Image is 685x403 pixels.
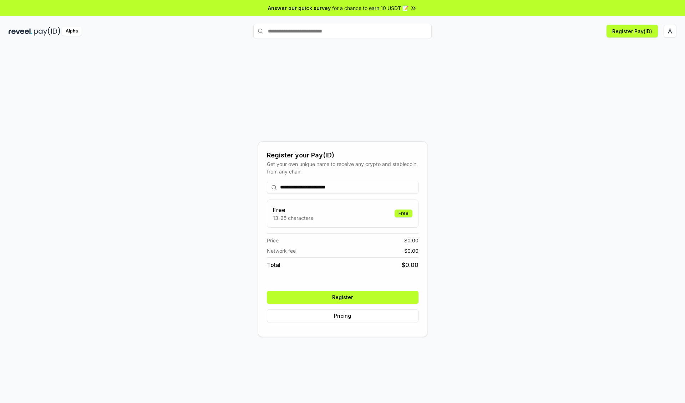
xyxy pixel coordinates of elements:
[62,27,82,36] div: Alpha
[268,4,331,12] span: Answer our quick survey
[402,261,418,269] span: $ 0.00
[267,247,296,255] span: Network fee
[34,27,60,36] img: pay_id
[273,206,313,214] h3: Free
[267,261,280,269] span: Total
[267,291,418,304] button: Register
[332,4,409,12] span: for a chance to earn 10 USDT 📝
[267,309,418,322] button: Pricing
[395,210,412,217] div: Free
[267,237,279,244] span: Price
[404,237,418,244] span: $ 0.00
[267,150,418,160] div: Register your Pay(ID)
[9,27,32,36] img: reveel_dark
[607,25,658,37] button: Register Pay(ID)
[273,214,313,222] p: 13-25 characters
[267,160,418,175] div: Get your own unique name to receive any crypto and stablecoin, from any chain
[404,247,418,255] span: $ 0.00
